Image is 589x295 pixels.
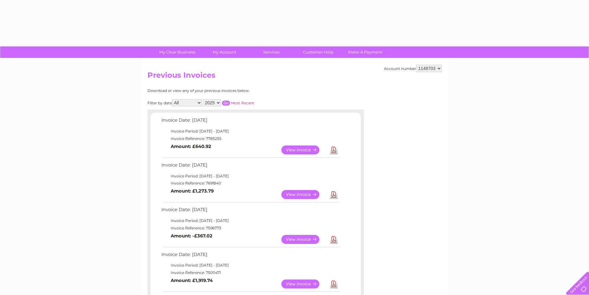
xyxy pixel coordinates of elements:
[171,278,213,283] b: Amount: £1,919.74
[171,233,212,239] b: Amount: -£367.02
[330,190,338,199] a: Download
[147,71,442,83] h2: Previous Invoices
[281,280,327,288] a: View
[152,46,203,58] a: My Clear Business
[160,206,341,217] td: Invoice Date: [DATE]
[160,161,341,172] td: Invoice Date: [DATE]
[160,224,341,232] td: Invoice Reference: 7596773
[160,180,341,187] td: Invoice Reference: 7691840
[330,145,338,154] a: Download
[160,172,341,180] td: Invoice Period: [DATE] - [DATE]
[147,89,310,93] div: Download or view any of your previous invoices below.
[293,46,344,58] a: Customer Help
[199,46,250,58] a: My Account
[246,46,297,58] a: Services
[330,280,338,288] a: Download
[281,190,327,199] a: View
[384,65,442,72] div: Account number
[160,262,341,269] td: Invoice Period: [DATE] - [DATE]
[160,135,341,142] td: Invoice Reference: 7785255
[330,235,338,244] a: Download
[231,101,254,105] a: Most Recent
[171,144,211,149] b: Amount: £640.92
[147,99,310,106] div: Filter by date
[160,250,341,262] td: Invoice Date: [DATE]
[160,128,341,135] td: Invoice Period: [DATE] - [DATE]
[160,269,341,276] td: Invoice Reference: 7500471
[171,188,214,194] b: Amount: £1,273.79
[340,46,391,58] a: Make A Payment
[160,217,341,224] td: Invoice Period: [DATE] - [DATE]
[281,235,327,244] a: View
[160,116,341,128] td: Invoice Date: [DATE]
[281,145,327,154] a: View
